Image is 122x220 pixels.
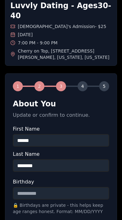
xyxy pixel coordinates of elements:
div: 3 [56,81,66,91]
label: Birthday [13,179,109,184]
span: [DEMOGRAPHIC_DATA]'s Admission - $25 [18,23,106,30]
p: Update or confirm to continue. [13,111,109,119]
span: 7:00 PM - 9:00 PM [18,40,58,46]
div: 5 [99,81,109,91]
div: 2 [34,81,44,91]
span: [DATE] [18,31,33,38]
label: First Name [13,127,109,132]
p: 🔒 Birthdays are private - this helps keep age ranges honest. Format: MM/DD/YYYY [13,202,109,215]
h1: Luvvly Dating - Ages 30 - 40 [10,1,112,21]
div: 1 [13,81,23,91]
div: 4 [78,81,88,91]
span: Cherry on Top , [STREET_ADDRESS][PERSON_NAME] , [US_STATE] , [US_STATE] [18,48,112,60]
h2: About You [13,99,109,109]
label: Last Name [13,152,109,157]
